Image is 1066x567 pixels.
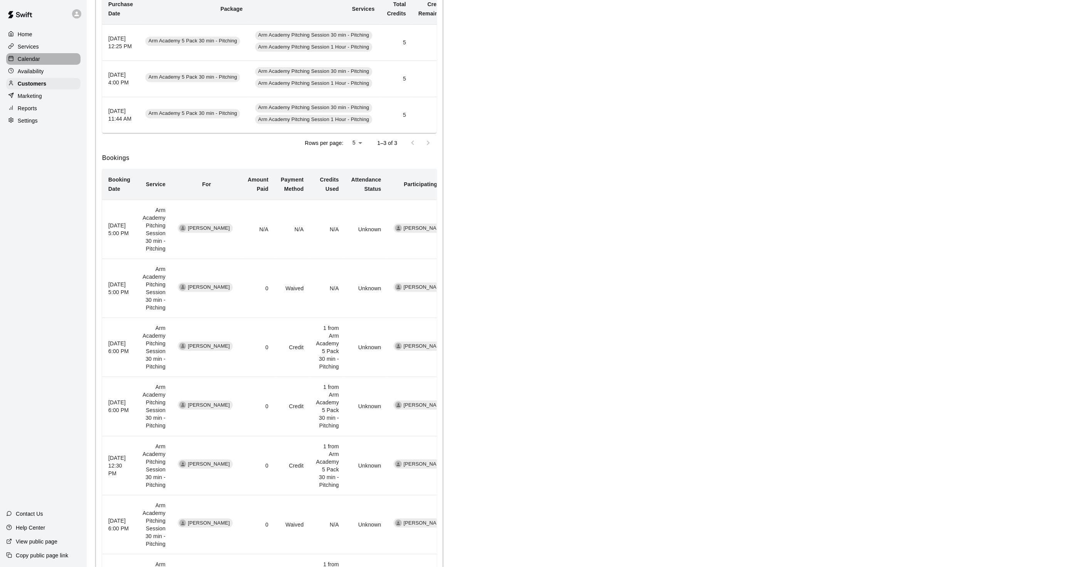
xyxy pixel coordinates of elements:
[16,510,43,518] p: Contact Us
[381,61,412,97] td: 5
[310,436,345,495] td: 1 from Arm Academy 5 Pack 30 min - Pitching
[185,225,233,232] span: [PERSON_NAME]
[395,225,402,232] div: Tyler Levine
[346,137,365,148] div: 5
[102,318,136,377] th: [DATE] 6:00 PM
[136,495,172,554] td: Arm Academy Pitching Session 30 min - Pitching
[248,177,269,192] b: Amount Paid
[6,66,81,77] a: Availability
[18,30,32,38] p: Home
[145,75,243,81] a: Arm Academy 5 Pack 30 min - Pitching
[16,552,68,559] p: Copy public page link
[108,177,130,192] b: Booking Date
[345,495,387,554] td: Unknown
[136,318,172,377] td: Arm Academy Pitching Session 30 min - Pitching
[281,177,304,192] b: Payment Method
[345,436,387,495] td: Unknown
[310,259,345,318] td: N/A
[310,377,345,436] td: 1 from Arm Academy 5 Pack 30 min - Pitching
[6,29,81,40] a: Home
[275,495,310,554] td: Waived
[345,200,387,259] td: Unknown
[145,111,243,118] a: Arm Academy 5 Pack 30 min - Pitching
[102,61,139,97] th: [DATE] 4:00 PM
[102,377,136,436] th: [DATE] 6:00 PM
[400,284,449,291] span: [PERSON_NAME]
[18,104,37,112] p: Reports
[6,78,81,89] a: Customers
[179,520,186,527] div: Wyatt Wagner
[255,104,372,111] span: Arm Academy Pitching Session 30 min - Pitching
[242,200,275,259] td: N/A
[179,461,186,468] div: Wyatt Wagner
[393,459,449,469] div: [PERSON_NAME]
[185,343,233,350] span: [PERSON_NAME]
[412,61,453,97] td: 0
[136,259,172,318] td: Arm Academy Pitching Session 30 min - Pitching
[220,6,243,12] b: Package
[136,377,172,436] td: Arm Academy Pitching Session 30 min - Pitching
[275,377,310,436] td: Credit
[412,97,453,133] td: 0
[185,284,233,291] span: [PERSON_NAME]
[18,43,39,50] p: Services
[102,436,136,495] th: [DATE] 12:30 PM
[320,177,339,192] b: Credits Used
[381,24,412,61] td: 5
[393,342,449,351] div: [PERSON_NAME]
[202,181,211,187] b: For
[6,115,81,126] a: Settings
[393,283,449,292] div: [PERSON_NAME]
[18,117,38,125] p: Settings
[395,343,402,350] div: Tyler Levine
[102,259,136,318] th: [DATE] 5:00 PM
[242,259,275,318] td: 0
[395,461,402,468] div: Tyler Levine
[145,74,240,81] span: Arm Academy 5 Pack 30 min - Pitching
[310,318,345,377] td: 1 from Arm Academy 5 Pack 30 min - Pitching
[345,318,387,377] td: Unknown
[255,116,372,123] span: Arm Academy Pitching Session 1 Hour - Pitching
[179,225,186,232] div: Wyatt Wagner
[400,520,449,527] span: [PERSON_NAME]
[16,524,45,532] p: Help Center
[146,181,166,187] b: Service
[145,39,243,45] a: Arm Academy 5 Pack 30 min - Pitching
[145,37,240,45] span: Arm Academy 5 Pack 30 min - Pitching
[393,400,449,410] div: [PERSON_NAME]
[18,92,42,100] p: Marketing
[136,436,172,495] td: Arm Academy Pitching Session 30 min - Pitching
[381,97,412,133] td: 5
[179,284,186,291] div: Wyatt Wagner
[102,24,139,61] th: [DATE] 12:25 PM
[102,97,139,133] th: [DATE] 11:44 AM
[387,1,406,17] b: Total Credits
[255,44,372,51] span: Arm Academy Pitching Session 1 Hour - Pitching
[179,402,186,409] div: Wyatt Wagner
[310,495,345,554] td: N/A
[345,377,387,436] td: Unknown
[255,68,372,75] span: Arm Academy Pitching Session 30 min - Pitching
[255,80,372,87] span: Arm Academy Pitching Session 1 Hour - Pitching
[6,90,81,102] div: Marketing
[352,6,375,12] b: Services
[18,67,44,75] p: Availability
[136,200,172,259] td: Arm Academy Pitching Session 30 min - Pitching
[275,318,310,377] td: Credit
[242,377,275,436] td: 0
[18,55,40,63] p: Calendar
[102,200,136,259] th: [DATE] 5:00 PM
[185,520,233,527] span: [PERSON_NAME]
[6,41,81,52] a: Services
[6,53,81,65] a: Calendar
[393,518,449,528] div: [PERSON_NAME]
[377,139,397,147] p: 1–3 of 3
[345,259,387,318] td: Unknown
[400,402,449,409] span: [PERSON_NAME]
[310,200,345,259] td: N/A
[6,103,81,114] a: Reports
